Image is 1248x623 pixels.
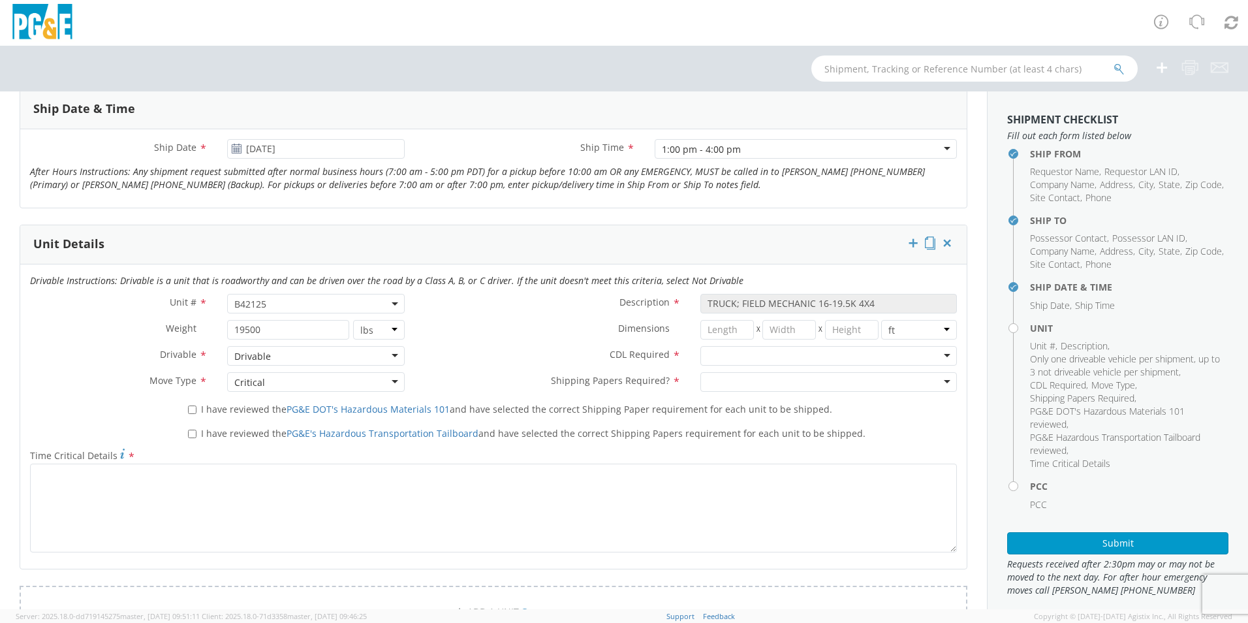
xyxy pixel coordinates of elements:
span: Server: 2025.18.0-dd719145275 [16,611,200,621]
span: Dimensions [618,322,670,334]
li: , [1030,178,1097,191]
span: I have reviewed the and have selected the correct Shipping Papers requirement for each unit to be... [201,427,866,439]
h4: Ship To [1030,216,1228,225]
li: , [1030,431,1225,457]
a: Support [666,611,694,621]
h4: Ship Date & Time [1030,282,1228,292]
span: Client: 2025.18.0-71d3358 [202,611,367,621]
input: Height [825,320,879,340]
span: Phone [1085,191,1112,204]
li: , [1030,299,1072,312]
span: Ship Date [1030,299,1070,311]
input: Length [700,320,754,340]
li: , [1185,245,1224,258]
span: Unit # [170,296,196,308]
h4: PCC [1030,481,1228,491]
li: , [1091,379,1137,392]
span: Possessor Contact [1030,232,1107,244]
li: , [1030,392,1136,405]
span: Address [1100,245,1133,257]
span: Time Critical Details [30,449,117,462]
i: After Hours Instructions: Any shipment request submitted after normal business hours (7:00 am - 5... [30,165,925,191]
li: , [1030,379,1088,392]
span: Ship Time [580,141,624,153]
span: B42125 [227,294,405,313]
li: , [1030,258,1082,271]
span: Ship Time [1075,299,1115,311]
li: , [1030,232,1109,245]
span: Zip Code [1185,178,1222,191]
div: Drivable [234,350,271,363]
input: Width [762,320,816,340]
span: City [1138,178,1153,191]
span: Move Type [1091,379,1135,391]
span: PG&E Hazardous Transportation Tailboard reviewed [1030,431,1200,456]
li: , [1030,353,1225,379]
span: Company Name [1030,178,1095,191]
li: , [1030,191,1082,204]
span: Time Critical Details [1030,457,1110,470]
li: , [1159,245,1182,258]
span: B42125 [234,298,398,310]
h3: Unit Details [33,238,104,251]
span: Shipping Papers Required [1030,392,1134,404]
strong: Shipment Checklist [1007,112,1118,127]
span: Unit # [1030,340,1055,352]
span: X [754,320,763,340]
li: , [1061,340,1110,353]
li: , [1185,178,1224,191]
li: , [1100,178,1135,191]
input: I have reviewed thePG&E DOT's Hazardous Materials 101and have selected the correct Shipping Paper... [188,406,196,414]
li: , [1138,245,1155,258]
span: Move Type [149,374,196,387]
span: Drivable [160,348,196,360]
span: State [1159,178,1180,191]
li: , [1112,232,1187,245]
span: Weight [166,322,196,334]
div: 1:00 pm - 4:00 pm [662,143,741,156]
a: PG&E DOT's Hazardous Materials 101 [287,403,450,415]
span: I have reviewed the and have selected the correct Shipping Paper requirement for each unit to be ... [201,403,832,415]
div: Critical [234,376,265,389]
li: , [1100,245,1135,258]
span: Phone [1085,258,1112,270]
span: Shipping Papers Required? [551,374,670,387]
span: City [1138,245,1153,257]
span: Company Name [1030,245,1095,257]
img: pge-logo-06675f144f4cfa6a6814.png [10,4,75,42]
h3: Ship Date & Time [33,103,135,116]
span: Site Contact [1030,258,1080,270]
span: Fill out each form listed below [1007,129,1228,142]
span: Site Contact [1030,191,1080,204]
span: Description [1061,340,1108,352]
i: Drivable Instructions: Drivable is a unit that is roadworthy and can be driven over the road by a... [30,274,743,287]
a: Feedback [703,611,735,621]
a: PG&E's Hazardous Transportation Tailboard [287,427,478,439]
span: Zip Code [1185,245,1222,257]
span: CDL Required [1030,379,1086,391]
li: , [1138,178,1155,191]
span: X [816,320,825,340]
li: , [1030,405,1225,431]
li: , [1030,245,1097,258]
li: , [1104,165,1179,178]
span: Ship Date [154,141,196,153]
span: State [1159,245,1180,257]
li: , [1030,165,1101,178]
input: Shipment, Tracking or Reference Number (at least 4 chars) [811,56,1138,82]
span: Requests received after 2:30pm may or may not be moved to the next day. For after hour emergency ... [1007,558,1228,597]
span: Possessor LAN ID [1112,232,1185,244]
li: , [1159,178,1182,191]
span: master, [DATE] 09:51:11 [120,611,200,621]
li: , [1030,340,1057,353]
h4: Unit [1030,323,1228,333]
span: Requestor Name [1030,165,1099,178]
span: CDL Required [610,348,670,360]
input: I have reviewed thePG&E's Hazardous Transportation Tailboardand have selected the correct Shippin... [188,430,196,438]
span: Only one driveable vehicle per shipment, up to 3 not driveable vehicle per shipment [1030,353,1220,378]
span: Description [619,296,670,308]
span: PCC [1030,498,1047,511]
span: Requestor LAN ID [1104,165,1178,178]
h4: Ship From [1030,149,1228,159]
button: Submit [1007,532,1228,554]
